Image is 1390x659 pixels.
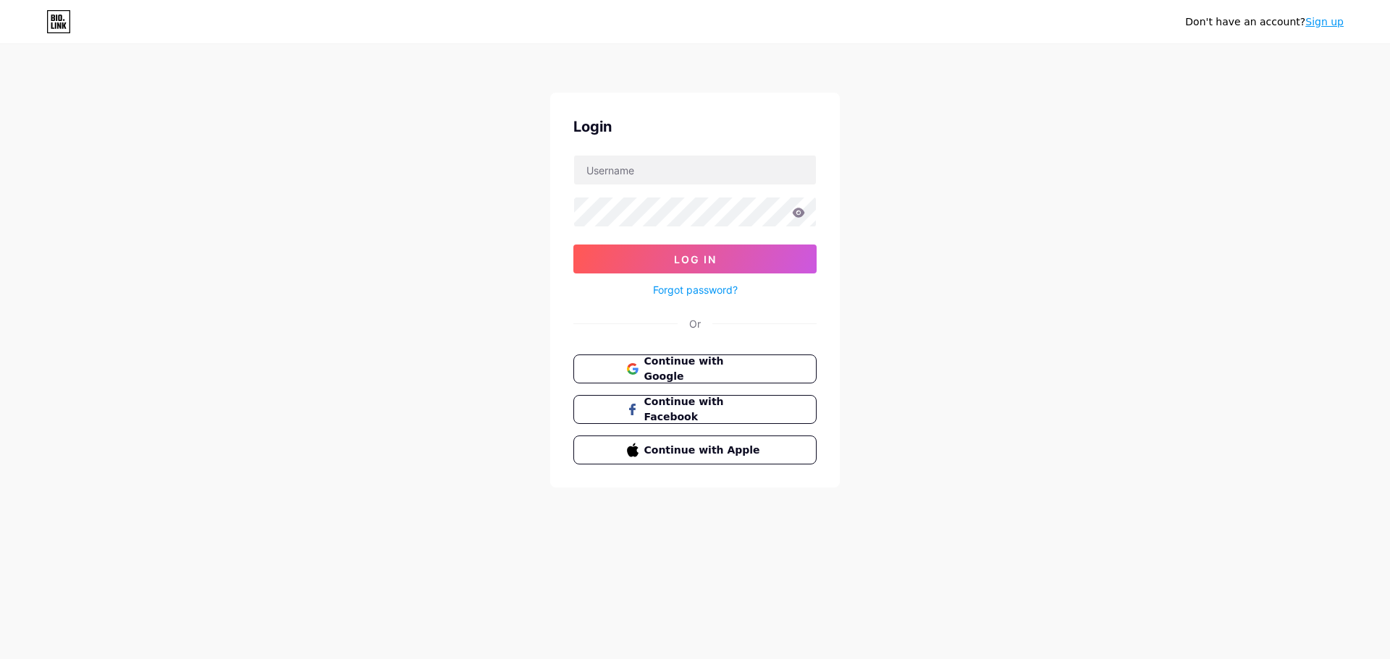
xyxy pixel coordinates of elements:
[644,354,764,384] span: Continue with Google
[573,435,817,464] button: Continue with Apple
[1305,16,1344,27] a: Sign up
[573,354,817,383] button: Continue with Google
[644,394,764,425] span: Continue with Facebook
[653,282,738,297] a: Forgot password?
[573,395,817,424] button: Continue with Facebook
[644,443,764,458] span: Continue with Apple
[1185,14,1344,30] div: Don't have an account?
[573,245,817,273] button: Log In
[573,116,817,137] div: Login
[674,253,717,265] span: Log In
[574,156,816,184] input: Username
[689,316,701,331] div: Or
